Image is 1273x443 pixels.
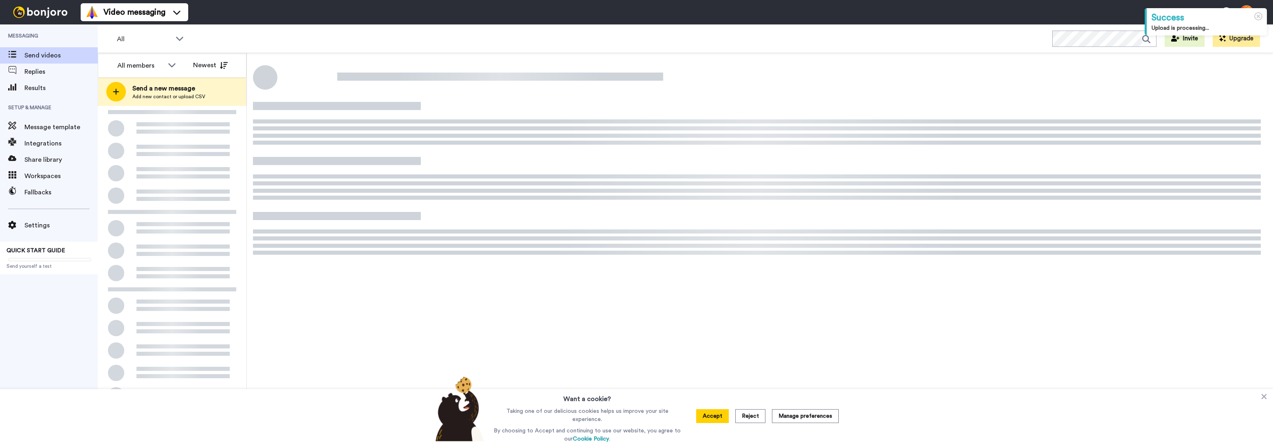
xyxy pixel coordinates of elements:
div: Success [1152,11,1262,24]
span: Send yourself a test [7,263,91,269]
span: Video messaging [103,7,165,18]
div: All members [117,61,164,71]
img: vm-color.svg [86,6,99,19]
span: QUICK START GUIDE [7,248,65,253]
button: Upgrade [1213,31,1260,47]
button: Manage preferences [772,409,839,423]
span: Integrations [24,139,98,148]
span: Settings [24,220,98,230]
img: bear-with-cookie.png [428,376,488,441]
span: Add new contact or upload CSV [132,93,205,100]
p: Taking one of our delicious cookies helps us improve your site experience. [492,407,683,423]
p: By choosing to Accept and continuing to use our website, you agree to our . [492,427,683,443]
span: All [117,34,171,44]
span: Replies [24,67,98,77]
span: Fallbacks [24,187,98,197]
span: Results [24,83,98,93]
div: Upload is processing... [1152,24,1262,32]
button: Accept [696,409,729,423]
span: Share library [24,155,98,165]
button: Invite [1165,31,1205,47]
button: Newest [187,57,234,73]
span: Send videos [24,51,98,60]
span: Send a new message [132,84,205,93]
span: Message template [24,122,98,132]
button: Reject [735,409,765,423]
img: bj-logo-header-white.svg [10,7,71,18]
h3: Want a cookie? [563,389,611,404]
a: Cookie Policy [573,436,609,442]
span: Workspaces [24,171,98,181]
